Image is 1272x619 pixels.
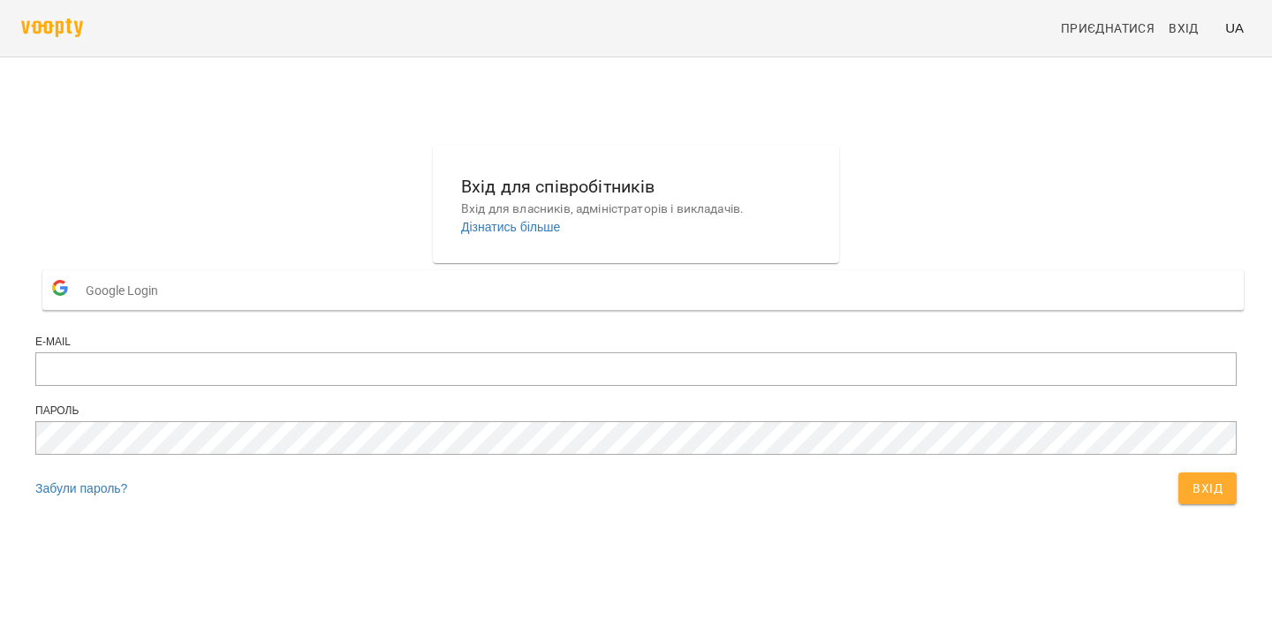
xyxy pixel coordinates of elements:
[1169,18,1199,39] span: Вхід
[1054,12,1162,44] a: Приєднатися
[35,404,1237,419] div: Пароль
[42,270,1244,310] button: Google Login
[461,200,811,218] p: Вхід для власників, адміністраторів і викладачів.
[35,481,127,495] a: Забули пароль?
[1162,12,1218,44] a: Вхід
[35,335,1237,350] div: E-mail
[1061,18,1155,39] span: Приєднатися
[1225,19,1244,37] span: UA
[21,19,83,37] img: voopty.png
[1218,11,1251,44] button: UA
[461,173,811,200] h6: Вхід для співробітників
[447,159,825,250] button: Вхід для співробітниківВхід для власників, адміністраторів і викладачів.Дізнатись більше
[86,273,167,308] span: Google Login
[461,220,560,234] a: Дізнатись більше
[1192,478,1223,499] span: Вхід
[1178,472,1237,504] button: Вхід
